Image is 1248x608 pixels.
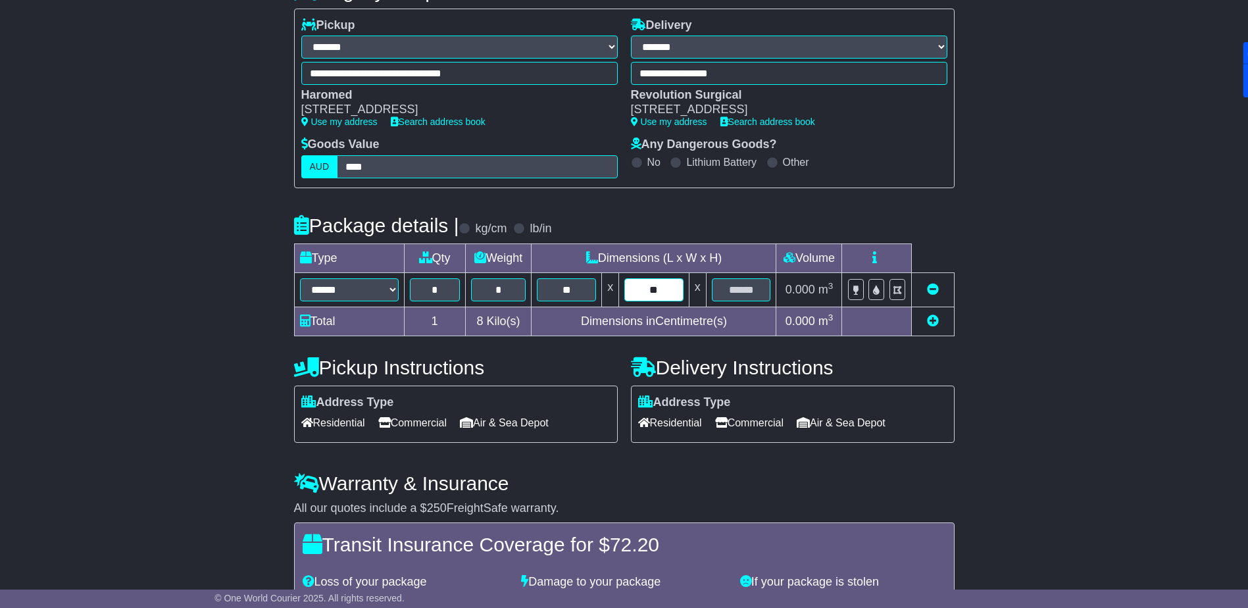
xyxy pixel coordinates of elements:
label: Other [783,156,809,168]
div: [STREET_ADDRESS] [301,103,605,117]
a: Use my address [631,116,707,127]
td: Total [294,307,404,336]
label: Any Dangerous Goods? [631,138,777,152]
a: Search address book [720,116,815,127]
span: Residential [301,413,365,433]
span: Commercial [378,413,447,433]
label: Pickup [301,18,355,33]
span: 72.20 [610,534,659,555]
span: Residential [638,413,702,433]
h4: Pickup Instructions [294,357,618,378]
td: x [602,272,619,307]
div: Loss of your package [296,575,515,590]
label: Lithium Battery [686,156,757,168]
td: Qty [404,243,465,272]
span: Air & Sea Depot [460,413,549,433]
a: Add new item [927,315,939,328]
label: Goods Value [301,138,380,152]
label: kg/cm [475,222,507,236]
a: Remove this item [927,283,939,296]
a: Use my address [301,116,378,127]
span: Air & Sea Depot [797,413,886,433]
span: m [818,283,834,296]
span: 250 [427,501,447,515]
label: Address Type [301,395,394,410]
label: AUD [301,155,338,178]
div: Haromed [301,88,605,103]
sup: 3 [828,281,834,291]
a: Search address book [391,116,486,127]
span: m [818,315,834,328]
span: © One World Courier 2025. All rights reserved. [214,593,405,603]
div: Damage to your package [514,575,734,590]
label: Delivery [631,18,692,33]
span: 8 [476,315,483,328]
h4: Transit Insurance Coverage for $ [303,534,946,555]
h4: Delivery Instructions [631,357,955,378]
h4: Package details | [294,215,459,236]
td: Dimensions (L x W x H) [532,243,776,272]
span: Commercial [715,413,784,433]
td: x [689,272,706,307]
td: Weight [465,243,532,272]
div: Revolution Surgical [631,88,934,103]
td: Type [294,243,404,272]
div: All our quotes include a $ FreightSafe warranty. [294,501,955,516]
h4: Warranty & Insurance [294,472,955,494]
td: Dimensions in Centimetre(s) [532,307,776,336]
label: Address Type [638,395,731,410]
span: 0.000 [786,315,815,328]
div: [STREET_ADDRESS] [631,103,934,117]
span: 0.000 [786,283,815,296]
sup: 3 [828,313,834,322]
label: No [647,156,661,168]
td: 1 [404,307,465,336]
div: If your package is stolen [734,575,953,590]
td: Kilo(s) [465,307,532,336]
label: lb/in [530,222,551,236]
td: Volume [776,243,842,272]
